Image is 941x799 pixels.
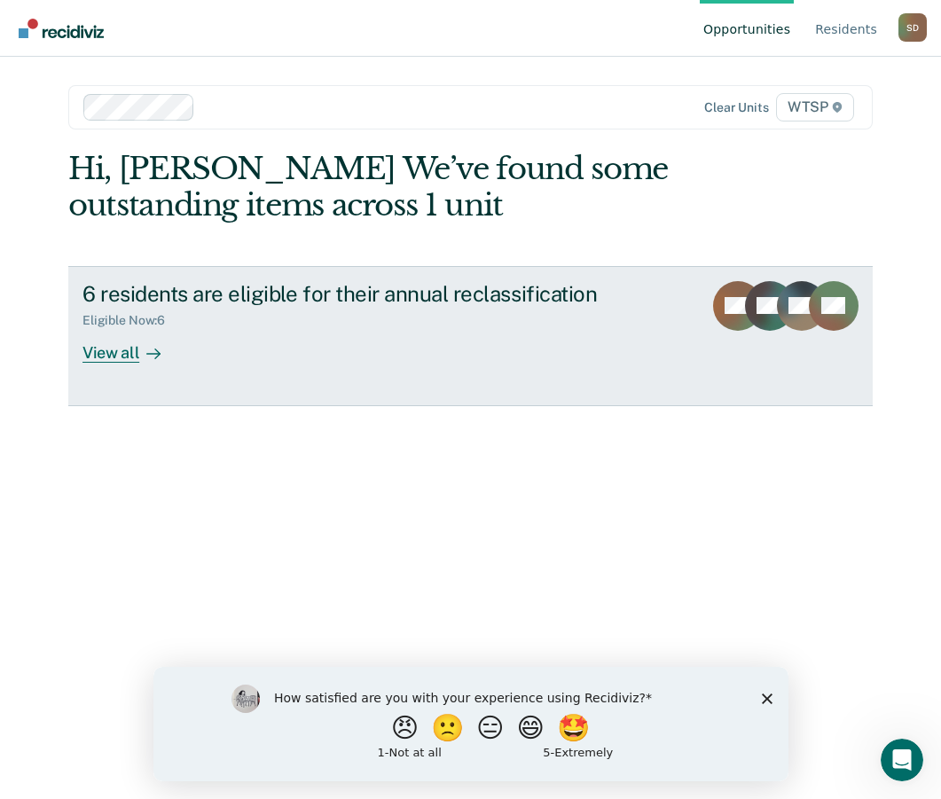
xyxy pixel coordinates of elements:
button: Profile dropdown button [898,13,927,42]
div: View all [82,328,182,363]
a: 6 residents are eligible for their annual reclassificationEligible Now:6View all [68,266,873,406]
div: Clear units [704,100,769,115]
iframe: Intercom live chat [881,739,923,781]
img: Recidiviz [19,19,104,38]
iframe: Survey by Kim from Recidiviz [153,667,788,781]
div: Eligible Now : 6 [82,313,179,328]
div: S D [898,13,927,42]
div: Hi, [PERSON_NAME] We’ve found some outstanding items across 1 unit [68,151,712,223]
div: 6 residents are eligible for their annual reclassification [82,281,688,307]
span: WTSP [776,93,854,121]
